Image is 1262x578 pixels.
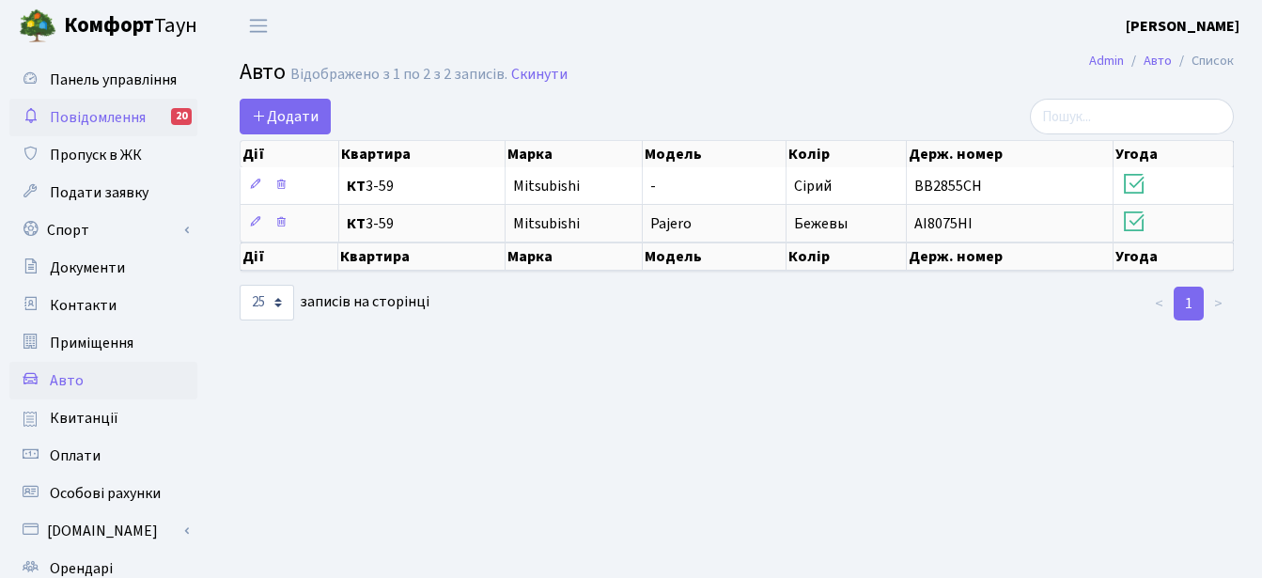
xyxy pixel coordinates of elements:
th: Дії [241,141,339,167]
a: Документи [9,249,197,287]
th: Квартира [338,242,505,271]
a: Квитанції [9,399,197,437]
a: Авто [1144,51,1172,70]
span: Пропуск в ЖК [50,145,142,165]
span: АІ8075НІ [914,213,973,234]
span: Бежевы [794,213,848,234]
span: Додати [252,106,319,127]
a: Оплати [9,437,197,475]
th: Марка [506,242,643,271]
button: Переключити навігацію [235,10,282,41]
th: Марка [506,141,643,167]
a: Особові рахунки [9,475,197,512]
span: 3-59 [347,179,497,194]
a: [PERSON_NAME] [1126,15,1239,38]
input: Пошук... [1030,99,1234,134]
th: Модель [643,242,787,271]
a: Повідомлення20 [9,99,197,136]
b: Комфорт [64,10,154,40]
span: BB2855CH [914,176,982,196]
b: КТ [347,213,366,234]
span: 3-59 [347,216,497,231]
a: Приміщення [9,324,197,362]
img: logo.png [19,8,56,45]
label: записів на сторінці [240,285,429,320]
div: Відображено з 1 по 2 з 2 записів. [290,66,507,84]
th: Дії [241,242,338,271]
span: Контакти [50,295,117,316]
a: Контакти [9,287,197,324]
span: Авто [240,55,286,88]
nav: breadcrumb [1061,41,1262,81]
th: Держ. номер [907,242,1114,271]
b: [PERSON_NAME] [1126,16,1239,37]
span: Панель управління [50,70,177,90]
span: Таун [64,10,197,42]
a: [DOMAIN_NAME] [9,512,197,550]
a: Скинути [511,66,568,84]
th: Угода [1114,141,1234,167]
th: Квартира [339,141,506,167]
th: Угода [1114,242,1234,271]
span: Документи [50,258,125,278]
div: 20 [171,108,192,125]
li: Список [1172,51,1234,71]
a: Спорт [9,211,197,249]
span: Особові рахунки [50,483,161,504]
a: Подати заявку [9,174,197,211]
a: Пропуск в ЖК [9,136,197,174]
a: Admin [1089,51,1124,70]
a: Додати [240,99,331,134]
a: Панель управління [9,61,197,99]
th: Модель [643,141,787,167]
span: - [650,176,656,196]
select: записів на сторінці [240,285,294,320]
span: Повідомлення [50,107,146,128]
span: Авто [50,370,84,391]
a: 1 [1174,287,1204,320]
span: Pajero [650,213,692,234]
span: Квитанції [50,408,118,429]
th: Колір [787,242,907,271]
a: Авто [9,362,197,399]
span: Подати заявку [50,182,148,203]
span: Mitsubishi [513,213,580,234]
span: Сірий [794,176,832,196]
span: Приміщення [50,333,133,353]
span: Mitsubishi [513,176,580,196]
span: Оплати [50,445,101,466]
th: Колір [787,141,907,167]
th: Держ. номер [907,141,1114,167]
b: КТ [347,176,366,196]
